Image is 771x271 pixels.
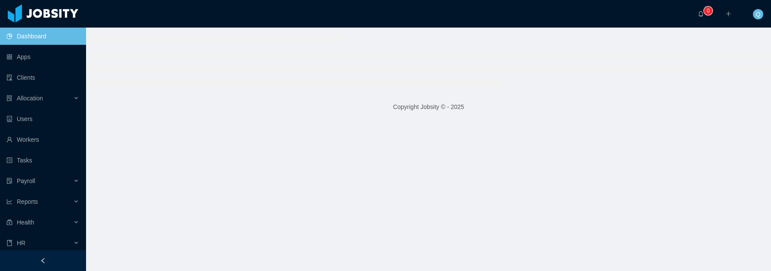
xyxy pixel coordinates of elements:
[756,9,761,19] span: Q
[17,95,43,102] span: Allocation
[725,11,731,17] i: icon: plus
[6,95,12,101] i: icon: solution
[6,48,79,65] a: icon: appstoreApps
[6,110,79,128] a: icon: robotUsers
[6,219,12,225] i: icon: medicine-box
[6,69,79,86] a: icon: auditClients
[6,28,79,45] a: icon: pie-chartDashboard
[17,198,38,205] span: Reports
[704,6,712,15] sup: 0
[17,178,35,184] span: Payroll
[6,178,12,184] i: icon: file-protect
[698,11,704,17] i: icon: bell
[6,199,12,205] i: icon: line-chart
[17,240,25,246] span: HR
[6,152,79,169] a: icon: profileTasks
[6,131,79,148] a: icon: userWorkers
[86,92,771,122] footer: Copyright Jobsity © - 2025
[17,219,34,226] span: Health
[6,240,12,246] i: icon: book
